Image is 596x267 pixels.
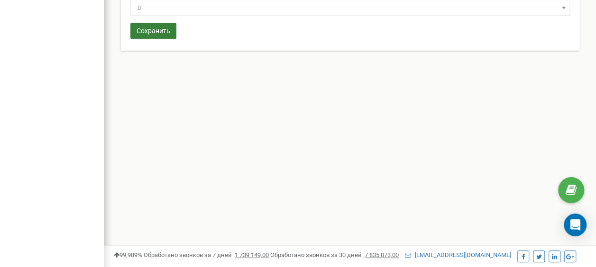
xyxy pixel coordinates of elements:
div: Open Intercom Messenger [564,214,587,236]
span: Обработано звонков за 7 дней : [144,251,269,258]
span: 0 [134,1,567,15]
u: 7 835 073,00 [365,251,399,258]
span: Обработано звонков за 30 дней : [270,251,399,258]
span: 99,989% [114,251,142,258]
button: Сохранить [130,23,176,39]
a: [EMAIL_ADDRESS][DOMAIN_NAME] [405,251,511,258]
u: 1 739 149,00 [235,251,269,258]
